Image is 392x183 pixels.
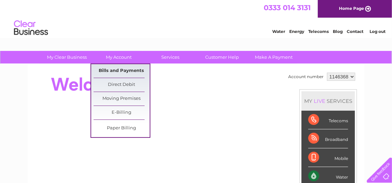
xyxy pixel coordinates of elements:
a: Bills and Payments [94,64,150,78]
a: Log out [370,29,386,34]
a: My Account [91,51,147,63]
a: Make A Payment [246,51,302,63]
div: Mobile [308,148,348,167]
a: My Clear Business [39,51,95,63]
a: Direct Debit [94,78,150,92]
div: Telecoms [308,111,348,129]
div: Clear Business is a trading name of Verastar Limited (registered in [GEOGRAPHIC_DATA] No. 3667643... [36,4,357,33]
a: Telecoms [308,29,329,34]
img: logo.png [14,18,48,38]
div: MY SERVICES [301,91,355,111]
div: Broadband [308,129,348,148]
a: E-Billing [94,106,150,120]
a: Blog [333,29,343,34]
td: Account number [287,71,325,83]
a: Services [143,51,199,63]
a: Customer Help [194,51,250,63]
div: LIVE [312,98,327,104]
a: 0333 014 3131 [264,3,311,12]
a: Energy [289,29,304,34]
a: Moving Premises [94,92,150,106]
a: Water [272,29,285,34]
a: Contact [347,29,363,34]
a: Paper Billing [94,122,150,135]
